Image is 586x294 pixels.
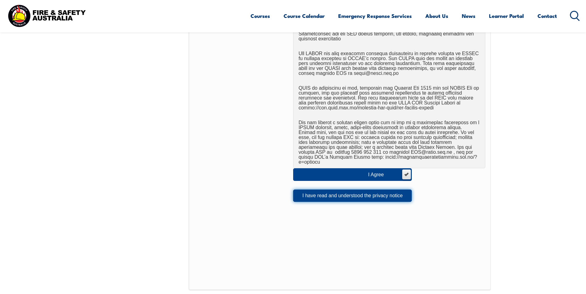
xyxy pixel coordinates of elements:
[284,8,325,24] a: Course Calendar
[368,172,396,177] div: I Agree
[462,8,475,24] a: News
[293,190,412,202] button: I have read and understood the privacy notice
[425,8,448,24] a: About Us
[251,8,270,24] a: Courses
[489,8,524,24] a: Learner Portal
[338,8,412,24] a: Emergency Response Services
[538,8,557,24] a: Contact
